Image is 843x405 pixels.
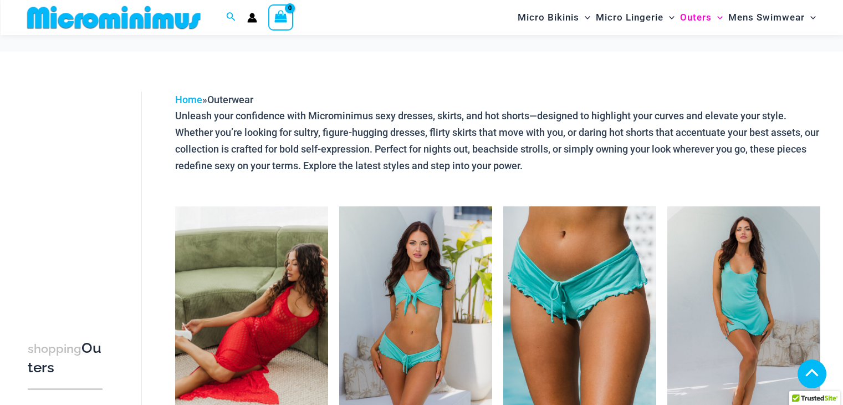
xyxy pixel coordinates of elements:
[728,3,805,32] span: Mens Swimwear
[518,3,579,32] span: Micro Bikinis
[28,342,81,356] span: shopping
[175,94,253,105] span: »
[579,3,590,32] span: Menu Toggle
[515,3,593,32] a: Micro BikinisMenu ToggleMenu Toggle
[247,13,257,23] a: Account icon link
[207,94,253,105] span: Outerwear
[175,108,820,174] p: Unleash your confidence with Microminimus sexy dresses, skirts, and hot shorts—designed to highli...
[23,5,205,30] img: MM SHOP LOGO FLAT
[513,2,821,33] nav: Site Navigation
[663,3,675,32] span: Menu Toggle
[805,3,816,32] span: Menu Toggle
[593,3,677,32] a: Micro LingerieMenu ToggleMenu Toggle
[680,3,712,32] span: Outers
[726,3,819,32] a: Mens SwimwearMenu ToggleMenu Toggle
[596,3,663,32] span: Micro Lingerie
[268,4,294,30] a: View Shopping Cart, empty
[28,83,127,305] iframe: TrustedSite Certified
[28,339,103,377] h3: Outers
[712,3,723,32] span: Menu Toggle
[226,11,236,24] a: Search icon link
[175,94,202,105] a: Home
[677,3,726,32] a: OutersMenu ToggleMenu Toggle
